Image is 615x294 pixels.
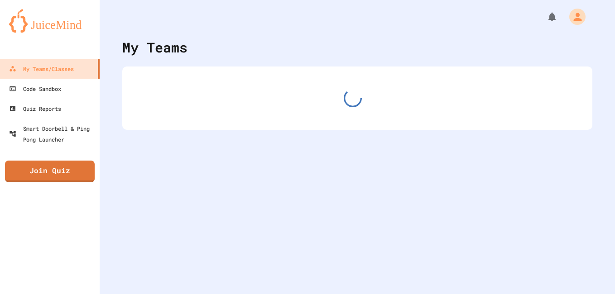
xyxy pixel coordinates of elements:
div: Quiz Reports [9,103,61,114]
div: Code Sandbox [9,83,61,94]
div: My Teams/Classes [9,63,74,74]
a: Join Quiz [5,161,95,182]
div: My Teams [122,37,187,57]
div: My Notifications [530,9,560,24]
img: logo-orange.svg [9,9,91,33]
div: Smart Doorbell & Ping Pong Launcher [9,123,96,145]
div: My Account [560,6,588,27]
